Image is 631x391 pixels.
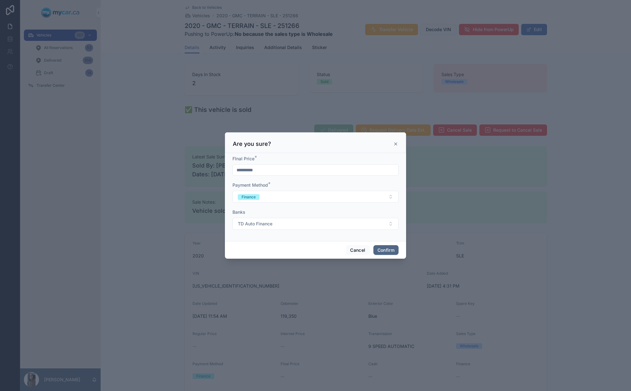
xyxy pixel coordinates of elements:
[232,191,399,203] button: Select Button
[232,156,254,161] span: FInal Price
[238,221,272,227] span: TD Auto Finance
[232,182,268,188] span: Payment Method
[233,140,271,148] h3: Are you sure?
[373,245,399,255] button: Confirm
[346,245,369,255] button: Cancel
[242,194,256,200] div: Finance
[232,209,245,215] span: Banks
[232,218,399,230] button: Select Button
